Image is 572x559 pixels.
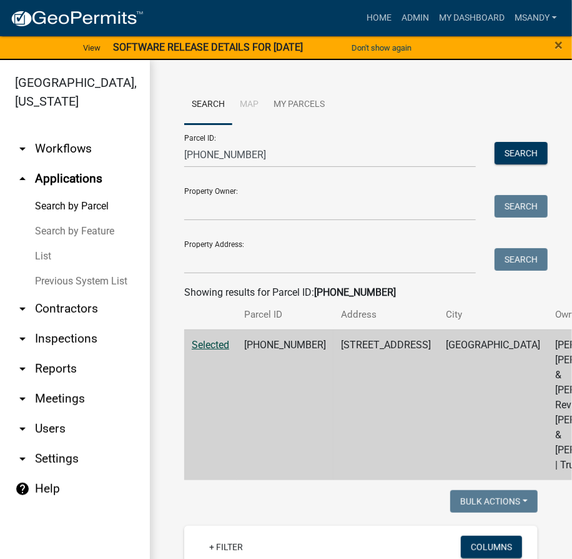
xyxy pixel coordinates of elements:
[347,38,417,58] button: Don't show again
[555,36,563,54] span: ×
[15,421,30,436] i: arrow_drop_down
[15,361,30,376] i: arrow_drop_down
[192,339,229,351] a: Selected
[15,391,30,406] i: arrow_drop_down
[113,41,303,53] strong: SOFTWARE RELEASE DETAILS FOR [DATE]
[397,6,434,30] a: Admin
[495,142,548,164] button: Search
[555,38,563,53] button: Close
[362,6,397,30] a: Home
[199,536,253,558] a: + Filter
[15,481,30,496] i: help
[15,171,30,186] i: arrow_drop_up
[15,451,30,466] i: arrow_drop_down
[266,85,332,125] a: My Parcels
[333,300,438,330] th: Address
[314,286,396,298] strong: [PHONE_NUMBER]
[495,195,548,218] button: Search
[495,248,548,271] button: Search
[237,300,333,330] th: Parcel ID
[438,300,548,330] th: City
[333,330,438,480] td: [STREET_ADDRESS]
[78,38,106,58] a: View
[15,331,30,346] i: arrow_drop_down
[461,536,522,558] button: Columns
[15,301,30,316] i: arrow_drop_down
[184,285,538,300] div: Showing results for Parcel ID:
[15,141,30,156] i: arrow_drop_down
[510,6,562,30] a: msandy
[237,330,333,480] td: [PHONE_NUMBER]
[450,490,538,513] button: Bulk Actions
[184,85,232,125] a: Search
[438,330,548,480] td: [GEOGRAPHIC_DATA]
[434,6,510,30] a: My Dashboard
